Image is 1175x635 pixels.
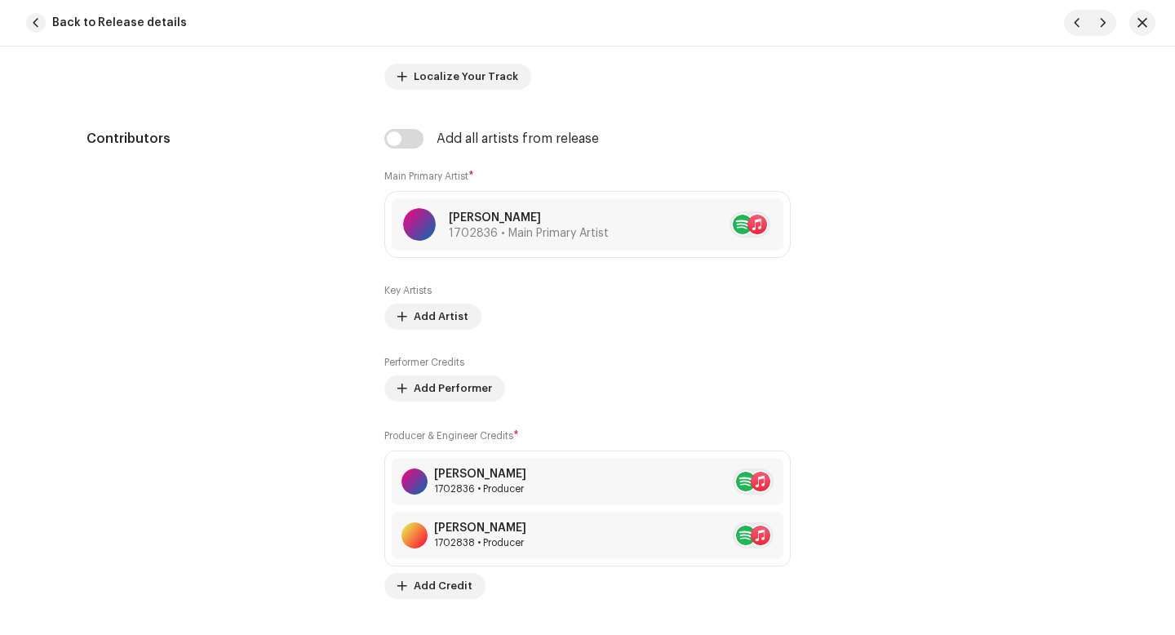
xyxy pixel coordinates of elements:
p: [PERSON_NAME] [449,210,609,227]
span: Add Credit [414,570,472,602]
span: Add Performer [414,372,492,405]
label: Key Artists [384,284,432,297]
label: Performer Credits [384,356,464,369]
span: 1702836 • Main Primary Artist [449,228,609,239]
div: [PERSON_NAME] [434,522,526,535]
div: Producer [434,482,526,495]
span: Localize Your Track [414,60,518,93]
div: [PERSON_NAME] [434,468,526,481]
button: Add Artist [384,304,481,330]
button: Localize Your Track [384,64,531,90]
button: Add Performer [384,375,505,402]
h5: Contributors [86,129,358,149]
div: Producer [434,536,526,549]
div: Add all artists from release [437,132,599,145]
small: Producer & Engineer Credits [384,431,513,441]
span: Add Artist [414,300,468,333]
small: Main Primary Artist [384,171,468,181]
button: Add Credit [384,573,486,599]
